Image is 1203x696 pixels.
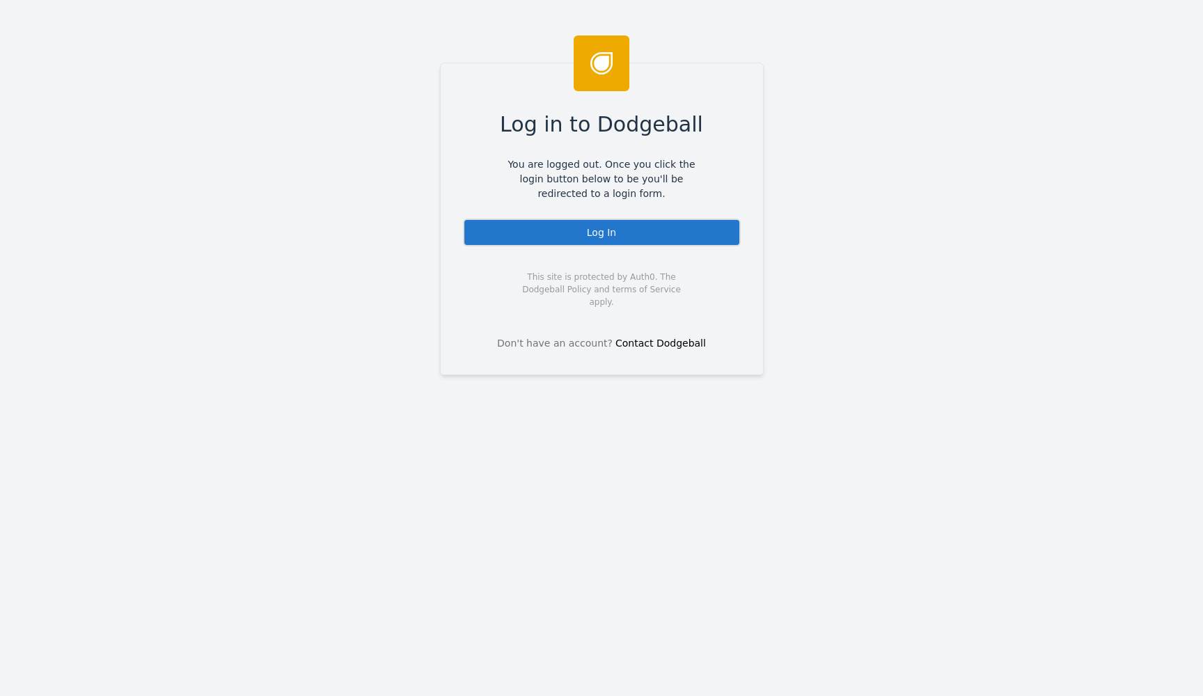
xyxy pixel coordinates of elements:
[463,219,741,246] div: Log In
[510,271,693,308] span: This site is protected by Auth0. The Dodgeball Policy and terms of Service apply.
[497,336,613,351] span: Don't have an account?
[500,109,703,140] span: Log in to Dodgeball
[615,338,706,349] a: Contact Dodgeball
[498,157,706,201] span: You are logged out. Once you click the login button below to be you'll be redirected to a login f...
